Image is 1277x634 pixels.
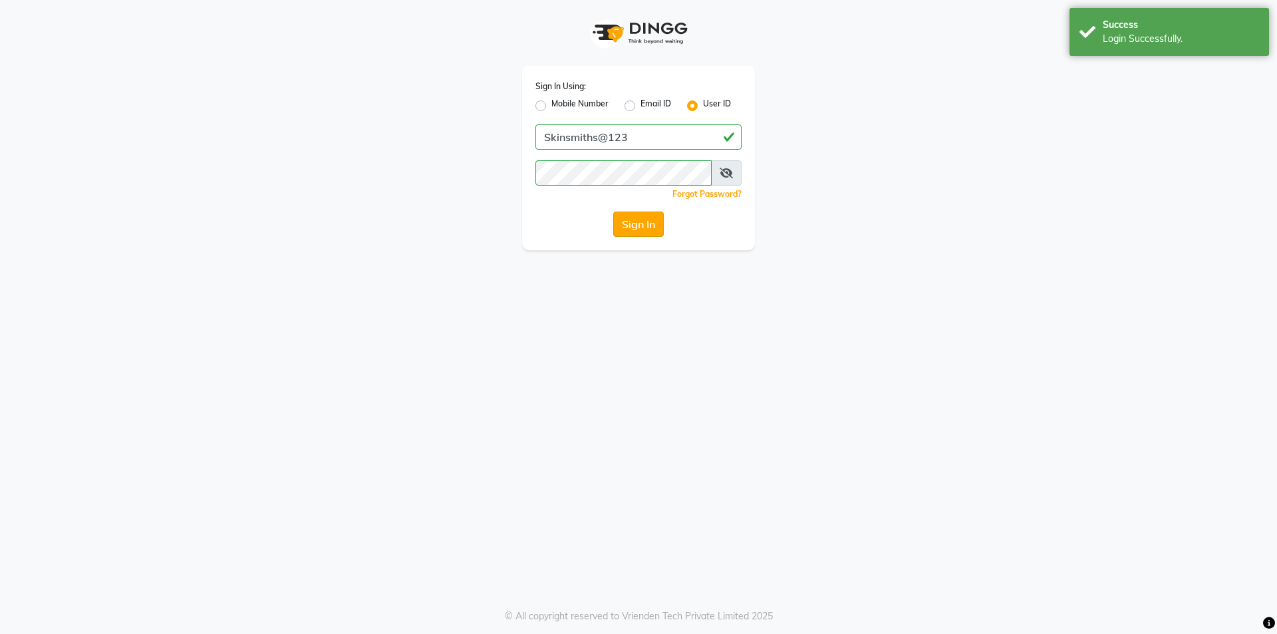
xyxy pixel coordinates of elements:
input: Username [535,160,712,186]
label: Email ID [640,98,671,114]
img: logo1.svg [585,13,692,53]
button: Sign In [613,212,664,237]
input: Username [535,124,742,150]
label: Mobile Number [551,98,609,114]
div: Success [1103,18,1259,32]
label: User ID [703,98,731,114]
label: Sign In Using: [535,80,586,92]
div: Login Successfully. [1103,32,1259,46]
a: Forgot Password? [672,189,742,199]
